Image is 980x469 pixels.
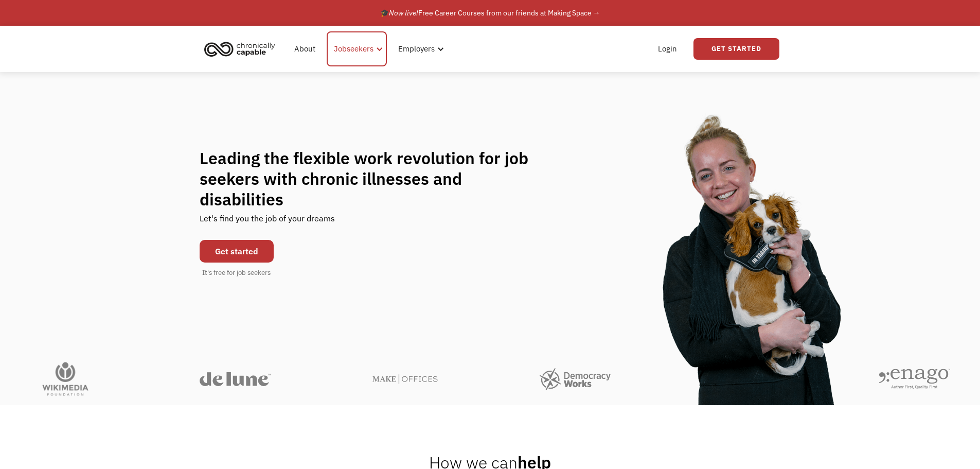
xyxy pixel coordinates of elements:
em: Now live! [389,8,418,18]
a: About [288,32,322,65]
div: It's free for job seekers [202,268,271,278]
a: Login [652,32,683,65]
div: Let's find you the job of your dreams [200,210,335,235]
div: Jobseekers [334,43,373,55]
a: home [201,38,283,60]
a: Get Started [693,38,779,60]
a: Get started [200,240,274,263]
div: Jobseekers [327,31,387,66]
div: Employers [392,32,447,65]
div: 🎓 Free Career Courses from our friends at Making Space → [380,7,600,19]
div: Employers [398,43,435,55]
img: Chronically Capable logo [201,38,278,60]
h1: Leading the flexible work revolution for job seekers with chronic illnesses and disabilities [200,148,548,210]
